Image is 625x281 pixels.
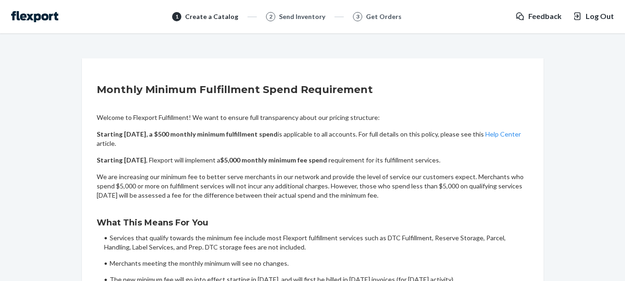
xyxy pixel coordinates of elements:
[97,156,146,164] b: Starting [DATE]
[97,172,529,200] p: We are increasing our minimum fee to better serve merchants in our network and provide the level ...
[586,11,614,22] span: Log Out
[97,113,529,122] p: Welcome to Flexport Fulfillment! We want to ensure full transparency about our pricing structure:
[175,12,179,20] span: 1
[220,156,327,164] b: $5,000 monthly minimum fee spend
[97,130,529,148] p: is applicable to all accounts. For full details on this policy, please see this article.
[185,12,238,21] div: Create a Catalog
[279,12,325,21] div: Send Inventory
[97,217,529,229] h3: What This Means For You
[97,156,529,165] p: , Flexport will implement a requirement for its fulfillment services.
[11,11,58,22] img: Flexport logo
[104,259,529,268] li: Merchants meeting the monthly minimum will see no changes.
[573,11,614,22] button: Log Out
[528,11,562,22] span: Feedback
[485,130,521,138] a: Help Center
[356,12,359,20] span: 3
[366,12,402,21] div: Get Orders
[104,233,529,252] li: Services that qualify towards the minimum fee include most Flexport fulfillment services such as ...
[515,11,562,22] a: Feedback
[269,12,272,20] span: 2
[97,82,529,97] h2: Monthly Minimum Fulfillment Spend Requirement
[97,130,278,138] b: Starting [DATE], a $500 monthly minimum fulfillment spend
